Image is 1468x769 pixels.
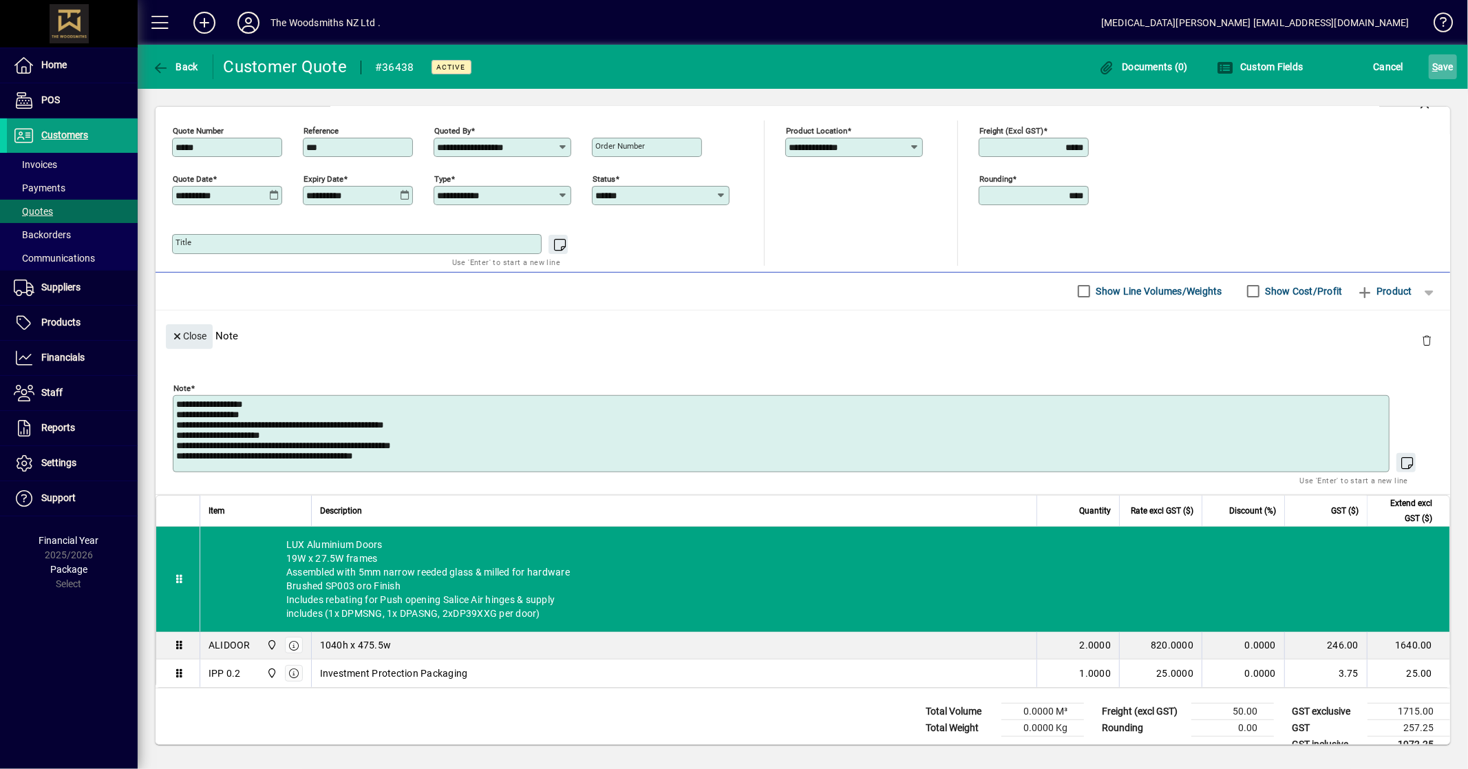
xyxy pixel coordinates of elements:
[209,503,225,518] span: Item
[1350,279,1419,304] button: Product
[1128,666,1193,680] div: 25.0000
[41,492,76,503] span: Support
[7,223,138,246] a: Backorders
[175,238,191,247] mat-label: Title
[1095,54,1191,79] button: Documents (0)
[7,271,138,305] a: Suppliers
[434,125,471,135] mat-label: Quoted by
[7,83,138,118] a: POS
[1229,503,1276,518] span: Discount (%)
[173,173,213,183] mat-label: Quote date
[14,206,53,217] span: Quotes
[7,481,138,516] a: Support
[320,666,468,680] span: Investment Protection Packaging
[375,56,414,78] div: #36438
[263,666,279,681] span: The Woodsmiths
[156,310,1450,361] div: Note
[1331,503,1359,518] span: GST ($)
[1095,703,1191,719] td: Freight (excl GST)
[1368,719,1450,736] td: 257.25
[1263,284,1343,298] label: Show Cost/Profit
[7,306,138,340] a: Products
[1079,503,1111,518] span: Quantity
[1285,703,1368,719] td: GST exclusive
[1423,3,1451,48] a: Knowledge Base
[320,638,392,652] span: 1040h x 475.5w
[200,527,1449,631] div: LUX Aluminium Doors 19W x 27.5W frames Assembled with 5mm narrow reeded glass & milled for hardwa...
[1202,632,1284,660] td: 0.0000
[1367,660,1449,687] td: 25.00
[1217,61,1304,72] span: Custom Fields
[7,446,138,481] a: Settings
[1094,284,1222,298] label: Show Line Volumes/Weights
[1080,638,1111,652] span: 2.0000
[1368,736,1450,753] td: 1972.25
[593,173,615,183] mat-label: Status
[1284,660,1367,687] td: 3.75
[1202,660,1284,687] td: 0.0000
[1367,632,1449,660] td: 1640.00
[7,341,138,375] a: Financials
[182,10,226,35] button: Add
[919,703,1001,719] td: Total Volume
[1128,638,1193,652] div: 820.0000
[1095,719,1191,736] td: Rounding
[7,376,138,410] a: Staff
[50,564,87,575] span: Package
[166,324,213,349] button: Close
[1410,324,1443,357] button: Delete
[173,383,191,392] mat-label: Note
[1429,54,1457,79] button: Save
[41,59,67,70] span: Home
[1285,719,1368,736] td: GST
[209,638,251,652] div: ALIDOOR
[320,503,362,518] span: Description
[14,182,65,193] span: Payments
[14,229,71,240] span: Backorders
[304,125,339,135] mat-label: Reference
[270,12,381,34] div: The Woodsmiths NZ Ltd .
[138,54,213,79] app-page-header-button: Back
[41,352,85,363] span: Financials
[7,176,138,200] a: Payments
[979,125,1043,135] mat-label: Freight (excl GST)
[14,253,95,264] span: Communications
[1191,703,1274,719] td: 50.00
[41,94,60,105] span: POS
[1131,503,1193,518] span: Rate excl GST ($)
[152,61,198,72] span: Back
[1357,280,1412,302] span: Product
[41,387,63,398] span: Staff
[173,125,224,135] mat-label: Quote number
[224,56,348,78] div: Customer Quote
[1376,496,1432,526] span: Extend excl GST ($)
[1432,61,1438,72] span: S
[7,48,138,83] a: Home
[452,254,560,270] mat-hint: Use 'Enter' to start a new line
[41,422,75,433] span: Reports
[1080,666,1111,680] span: 1.0000
[1410,334,1443,346] app-page-header-button: Delete
[7,200,138,223] a: Quotes
[437,63,466,72] span: Active
[39,535,99,546] span: Financial Year
[1300,472,1408,488] mat-hint: Use 'Enter' to start a new line
[1284,632,1367,660] td: 246.00
[7,411,138,445] a: Reports
[786,125,847,135] mat-label: Product location
[226,10,270,35] button: Profile
[7,153,138,176] a: Invoices
[1213,54,1307,79] button: Custom Fields
[1370,54,1407,79] button: Cancel
[41,457,76,468] span: Settings
[1001,703,1084,719] td: 0.0000 M³
[209,666,241,680] div: IPP 0.2
[1432,56,1454,78] span: ave
[1368,703,1450,719] td: 1715.00
[979,173,1012,183] mat-label: Rounding
[41,129,88,140] span: Customers
[1098,61,1188,72] span: Documents (0)
[1101,12,1410,34] div: [MEDICAL_DATA][PERSON_NAME] [EMAIL_ADDRESS][DOMAIN_NAME]
[171,325,207,348] span: Close
[41,282,81,293] span: Suppliers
